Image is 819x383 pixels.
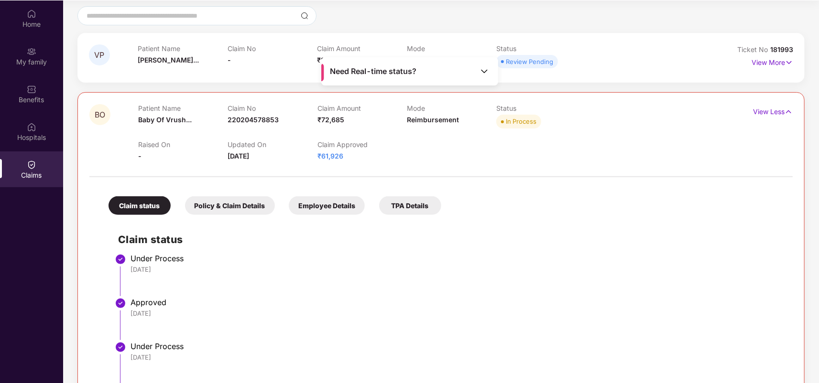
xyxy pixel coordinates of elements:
img: svg+xml;base64,PHN2ZyB4bWxucz0iaHR0cDovL3d3dy53My5vcmcvMjAwMC9zdmciIHdpZHRoPSIxNyIgaGVpZ2h0PSIxNy... [785,57,793,68]
p: Status [496,104,586,112]
span: - [138,152,142,160]
span: Ticket No [737,45,770,53]
p: Claim No [228,104,317,112]
p: Mode [407,44,497,53]
span: 181993 [770,45,793,53]
div: Policy & Claim Details [185,196,275,215]
span: VP [95,51,105,59]
span: [PERSON_NAME]... [138,56,199,64]
p: Patient Name [138,104,228,112]
div: In Process [506,117,536,126]
span: Need Real-time status? [330,66,416,76]
span: ₹1,08,500 [317,56,349,64]
img: svg+xml;base64,PHN2ZyBpZD0iU3RlcC1Eb25lLTMyeDMyIiB4bWxucz0iaHR0cDovL3d3dy53My5vcmcvMjAwMC9zdmciIH... [115,341,126,353]
img: svg+xml;base64,PHN2ZyBpZD0iSG9tZSIgeG1sbnM9Imh0dHA6Ly93d3cudzMub3JnLzIwMDAvc3ZnIiB3aWR0aD0iMjAiIG... [27,9,36,19]
div: Under Process [131,254,783,263]
span: ₹61,926 [317,152,343,160]
h2: Claim status [118,232,783,247]
div: Approved [131,298,783,307]
img: svg+xml;base64,PHN2ZyBpZD0iU3RlcC1Eb25lLTMyeDMyIiB4bWxucz0iaHR0cDovL3d3dy53My5vcmcvMjAwMC9zdmciIH... [115,254,126,265]
span: [DATE] [228,152,249,160]
div: Employee Details [289,196,365,215]
img: svg+xml;base64,PHN2ZyBpZD0iQ2xhaW0iIHhtbG5zPSJodHRwOi8vd3d3LnczLm9yZy8yMDAwL3N2ZyIgd2lkdGg9IjIwIi... [27,160,36,170]
p: Raised On [138,140,228,149]
div: [DATE] [131,265,783,274]
img: svg+xml;base64,PHN2ZyB3aWR0aD0iMjAiIGhlaWdodD0iMjAiIHZpZXdCb3g9IjAgMCAyMCAyMCIgZmlsbD0ibm9uZSIgeG... [27,47,36,56]
div: [DATE] [131,309,783,318]
div: [DATE] [131,353,783,362]
div: Under Process [131,341,783,351]
img: Toggle Icon [480,66,489,76]
div: Claim status [109,196,171,215]
span: Baby Of Vrush... [138,116,192,124]
div: TPA Details [379,196,441,215]
img: svg+xml;base64,PHN2ZyBpZD0iSG9zcGl0YWxzIiB4bWxucz0iaHR0cDovL3d3dy53My5vcmcvMjAwMC9zdmciIHdpZHRoPS... [27,122,36,132]
img: svg+xml;base64,PHN2ZyB4bWxucz0iaHR0cDovL3d3dy53My5vcmcvMjAwMC9zdmciIHdpZHRoPSIxNyIgaGVpZ2h0PSIxNy... [785,106,793,117]
div: Review Pending [506,57,553,66]
img: svg+xml;base64,PHN2ZyBpZD0iU3RlcC1Eb25lLTMyeDMyIiB4bWxucz0iaHR0cDovL3d3dy53My5vcmcvMjAwMC9zdmciIH... [115,298,126,309]
p: View More [752,55,793,68]
p: Claim No [228,44,317,53]
span: BO [95,111,105,119]
img: svg+xml;base64,PHN2ZyBpZD0iU2VhcmNoLTMyeDMyIiB4bWxucz0iaHR0cDovL3d3dy53My5vcmcvMjAwMC9zdmciIHdpZH... [301,12,308,20]
p: Claim Approved [317,140,407,149]
span: Reimbursement [407,56,459,64]
p: Claim Amount [317,44,407,53]
p: Patient Name [138,44,228,53]
p: Updated On [228,140,317,149]
span: - [228,56,231,64]
p: View Less [753,104,793,117]
span: Reimbursement [407,116,459,124]
span: 220204578853 [228,116,279,124]
p: Mode [407,104,496,112]
span: ₹72,685 [317,116,344,124]
img: svg+xml;base64,PHN2ZyBpZD0iQmVuZWZpdHMiIHhtbG5zPSJodHRwOi8vd3d3LnczLm9yZy8yMDAwL3N2ZyIgd2lkdGg9Ij... [27,85,36,94]
p: Claim Amount [317,104,407,112]
p: Status [496,44,586,53]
